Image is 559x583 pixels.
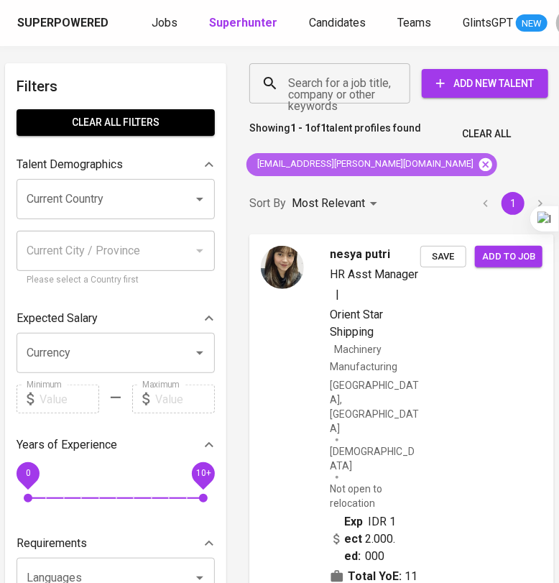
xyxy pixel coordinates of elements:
[17,304,215,333] div: Expected Salary
[17,156,123,173] p: Talent Demographics
[17,15,111,32] a: Superpowered
[249,195,286,212] p: Sort By
[472,192,554,215] nav: pagination navigation
[195,469,211,479] span: 10+
[344,513,365,565] b: Expected:
[463,14,548,32] a: GlintsGPT NEW
[249,121,421,147] p: Showing of talent profiles found
[292,195,365,212] p: Most Relevant
[428,249,459,265] span: Save
[17,109,215,136] button: Clear All filters
[290,122,310,134] b: 1 - 1
[17,535,87,552] p: Requirements
[330,482,420,510] p: Not open to relocation
[422,69,548,98] button: Add New Talent
[28,114,203,132] span: Clear All filters
[17,15,108,32] div: Superpowered
[152,16,177,29] span: Jobs
[261,246,304,289] img: 7f1a87d695de47452a7e266eca42fde6.jpeg
[330,444,420,473] span: [DEMOGRAPHIC_DATA]
[336,286,339,303] span: |
[330,246,390,263] span: nesya putri
[397,14,434,32] a: Teams
[17,75,215,98] h6: Filters
[40,385,99,413] input: Value
[246,157,482,171] span: [EMAIL_ADDRESS][PERSON_NAME][DOMAIN_NAME]
[209,14,280,32] a: Superhunter
[190,343,210,363] button: Open
[17,529,215,558] div: Requirements
[456,121,517,147] button: Clear All
[330,267,418,281] span: HR Asst Manager
[152,14,180,32] a: Jobs
[516,17,548,31] span: NEW
[309,16,366,29] span: Candidates
[25,469,30,479] span: 0
[17,150,215,179] div: Talent Demographics
[420,246,466,268] button: Save
[330,344,397,372] span: Machinery Manufacturing
[330,378,420,436] div: [GEOGRAPHIC_DATA], [GEOGRAPHIC_DATA]
[482,249,535,265] span: Add to job
[292,190,382,217] div: Most Relevant
[17,436,117,454] p: Years of Experience
[502,192,525,215] button: page 1
[246,153,497,176] div: [EMAIL_ADDRESS][PERSON_NAME][DOMAIN_NAME]
[309,14,369,32] a: Candidates
[17,310,98,327] p: Expected Salary
[17,431,215,459] div: Years of Experience
[330,308,383,339] span: Orient Star Shipping
[397,16,431,29] span: Teams
[462,125,511,143] span: Clear All
[475,246,542,268] button: Add to job
[209,16,277,29] b: Superhunter
[190,189,210,209] button: Open
[330,513,397,565] div: IDR 12.000.000
[27,273,205,288] p: Please select a Country first
[433,75,537,93] span: Add New Talent
[155,385,215,413] input: Value
[463,16,513,29] span: GlintsGPT
[320,122,326,134] b: 1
